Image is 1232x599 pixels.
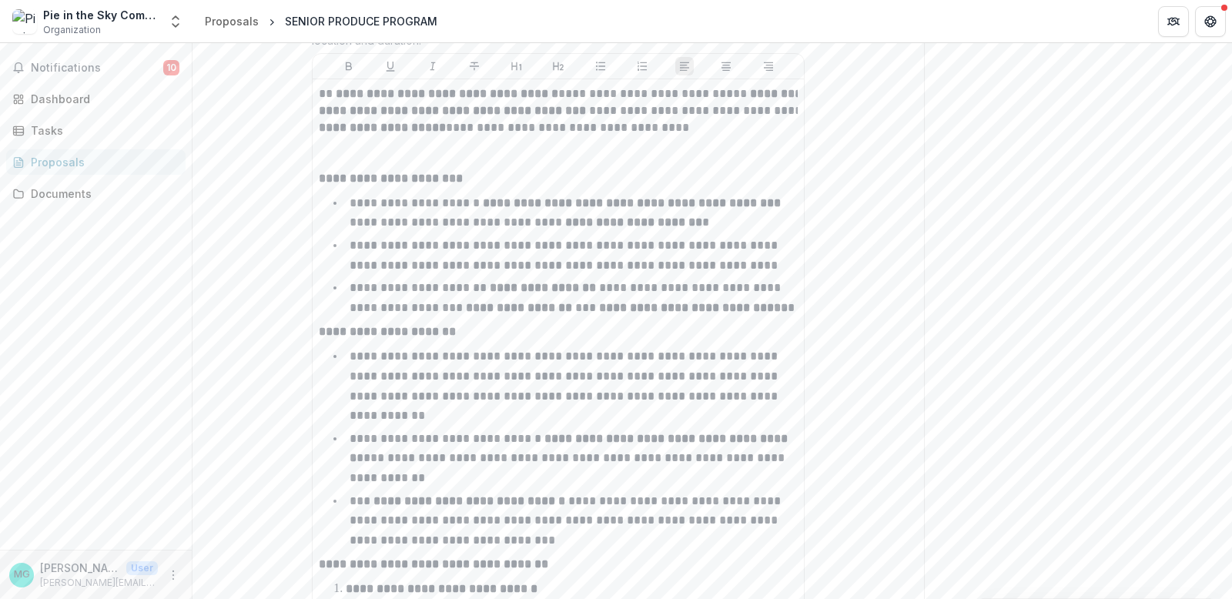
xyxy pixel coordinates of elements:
[199,10,444,32] nav: breadcrumb
[340,57,358,75] button: Bold
[6,149,186,175] a: Proposals
[43,7,159,23] div: Pie in the Sky Community Alliance
[591,57,610,75] button: Bullet List
[6,181,186,206] a: Documents
[1195,6,1226,37] button: Get Help
[43,23,101,37] span: Organization
[31,186,173,202] div: Documents
[199,10,265,32] a: Proposals
[465,57,484,75] button: Strike
[31,154,173,170] div: Proposals
[31,91,173,107] div: Dashboard
[507,57,526,75] button: Heading 1
[164,566,182,584] button: More
[549,57,567,75] button: Heading 2
[6,118,186,143] a: Tasks
[40,576,158,590] p: [PERSON_NAME][EMAIL_ADDRESS][DOMAIN_NAME]
[759,57,778,75] button: Align Right
[126,561,158,575] p: User
[285,13,437,29] div: SENIOR PRODUCE PROGRAM
[6,86,186,112] a: Dashboard
[12,9,37,34] img: Pie in the Sky Community Alliance
[40,560,120,576] p: [PERSON_NAME]
[717,57,735,75] button: Align Center
[381,57,400,75] button: Underline
[165,6,186,37] button: Open entity switcher
[31,122,173,139] div: Tasks
[6,55,186,80] button: Notifications10
[205,13,259,29] div: Proposals
[423,57,442,75] button: Italicize
[633,57,651,75] button: Ordered List
[14,570,30,580] div: Malea Guiriba
[31,62,163,75] span: Notifications
[1158,6,1189,37] button: Partners
[163,60,179,75] span: 10
[675,57,694,75] button: Align Left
